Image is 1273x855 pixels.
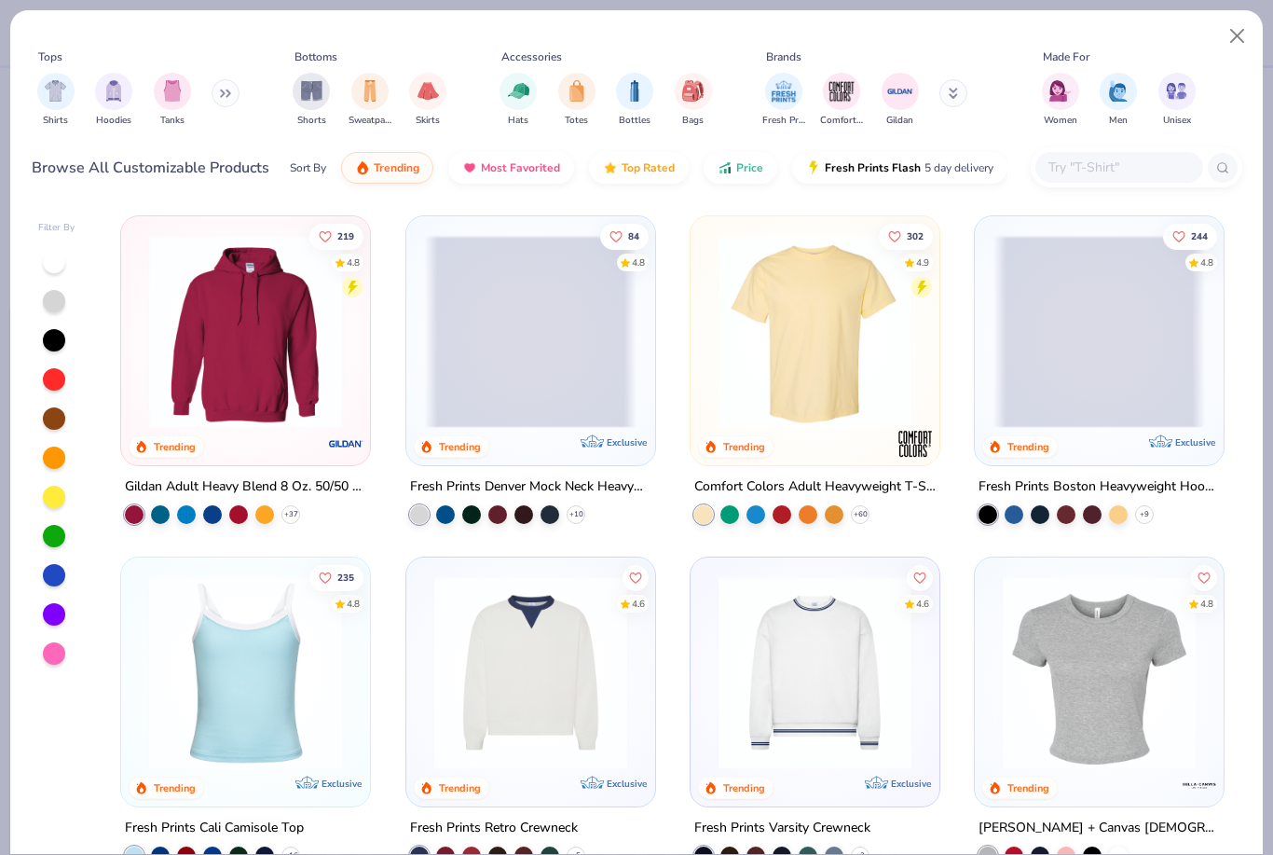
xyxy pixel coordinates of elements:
span: Hats [508,114,528,128]
div: filter for Shorts [293,73,330,128]
img: Gildan logo [328,425,365,462]
div: Fresh Prints Boston Heavyweight Hoodie [979,476,1220,499]
div: Filter By [38,221,75,235]
img: Bottles Image [624,80,645,102]
span: 302 [907,231,924,241]
button: filter button [349,73,391,128]
button: Like [309,565,363,591]
div: Browse All Customizable Products [32,157,269,179]
span: Trending [374,160,419,175]
img: Totes Image [567,80,587,102]
button: filter button [820,73,863,128]
span: Fresh Prints Flash [825,160,921,175]
button: filter button [154,73,191,128]
button: Top Rated [589,152,689,184]
img: Sweatpants Image [360,80,380,102]
div: Accessories [501,48,562,65]
img: Comfort Colors logo [897,425,934,462]
img: Women Image [1049,80,1071,102]
button: filter button [1042,73,1079,128]
span: 84 [627,231,638,241]
div: 4.8 [347,598,360,612]
button: filter button [37,73,75,128]
button: Like [1163,223,1217,249]
div: Fresh Prints Varsity Crewneck [694,817,870,840]
span: Skirts [416,114,440,128]
span: Bags [682,114,704,128]
button: Like [309,223,363,249]
button: filter button [616,73,653,128]
div: filter for Totes [558,73,595,128]
span: Tanks [160,114,185,128]
button: filter button [762,73,805,128]
span: Unisex [1163,114,1191,128]
button: Most Favorited [448,152,574,184]
button: filter button [95,73,132,128]
span: + 37 [284,509,298,520]
div: filter for Skirts [409,73,446,128]
span: 235 [337,573,354,583]
div: filter for Fresh Prints [762,73,805,128]
img: Fresh Prints Image [770,77,798,105]
div: filter for Bottles [616,73,653,128]
input: Try "T-Shirt" [1047,157,1190,178]
button: Fresh Prints Flash5 day delivery [792,152,1007,184]
div: 4.6 [916,598,929,612]
span: Exclusive [1175,436,1215,448]
img: trending.gif [355,160,370,175]
div: filter for Hats [500,73,537,128]
span: Exclusive [607,436,647,448]
div: Fresh Prints Denver Mock Neck Heavyweight Sweatshirt [410,476,651,499]
span: + 10 [568,509,582,520]
span: Gildan [886,114,913,128]
div: Bottoms [294,48,337,65]
img: 029b8af0-80e6-406f-9fdc-fdf898547912 [709,235,921,428]
span: Bottles [619,114,650,128]
button: Trending [341,152,433,184]
div: 4.9 [916,255,929,269]
span: Comfort Colors [820,114,863,128]
img: 3abb6cdb-110e-4e18-92a0-dbcd4e53f056 [425,576,636,769]
img: 01756b78-01f6-4cc6-8d8a-3c30c1a0c8ac [140,235,351,428]
img: Shirts Image [45,80,66,102]
div: Brands [766,48,801,65]
span: Hoodies [96,114,131,128]
div: Fresh Prints Cali Camisole Top [125,817,304,840]
button: Like [907,565,933,591]
div: Made For [1043,48,1089,65]
div: Comfort Colors Adult Heavyweight T-Shirt [694,476,936,499]
button: filter button [500,73,537,128]
div: 4.6 [631,598,644,612]
img: Gildan Image [886,77,914,105]
div: filter for Women [1042,73,1079,128]
img: Skirts Image [417,80,439,102]
div: filter for Men [1100,73,1137,128]
div: filter for Shirts [37,73,75,128]
button: filter button [1100,73,1137,128]
span: Women [1044,114,1077,128]
div: filter for Comfort Colors [820,73,863,128]
button: Like [1191,565,1217,591]
div: 4.8 [1200,598,1213,612]
span: Price [736,160,763,175]
div: filter for Gildan [882,73,919,128]
span: 219 [337,231,354,241]
img: Unisex Image [1166,80,1187,102]
img: Comfort Colors Image [828,77,856,105]
img: aa15adeb-cc10-480b-b531-6e6e449d5067 [993,576,1205,769]
span: + 9 [1140,509,1149,520]
div: Fresh Prints Retro Crewneck [410,817,578,840]
span: Exclusive [891,778,931,790]
span: + 60 [853,509,867,520]
img: Bags Image [682,80,703,102]
span: 244 [1191,231,1208,241]
button: Price [704,152,777,184]
span: Totes [565,114,588,128]
span: Shorts [297,114,326,128]
img: Bella + Canvas logo [1181,766,1218,804]
span: Sweatpants [349,114,391,128]
span: Men [1109,114,1128,128]
span: Most Favorited [481,160,560,175]
button: filter button [675,73,712,128]
img: Hats Image [508,80,529,102]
